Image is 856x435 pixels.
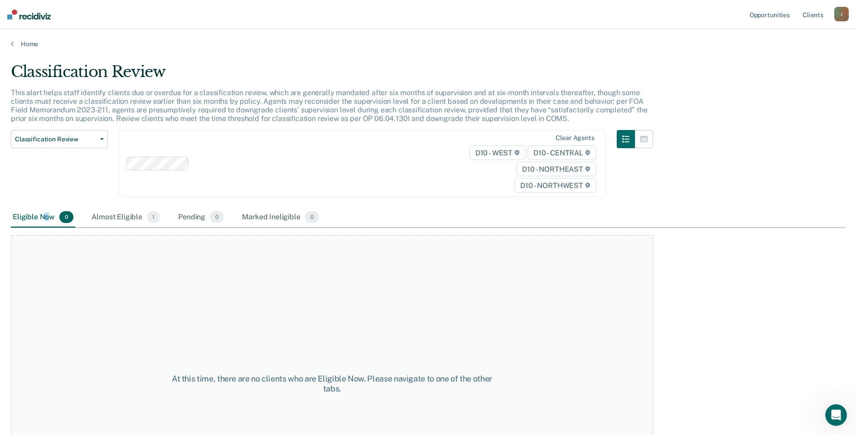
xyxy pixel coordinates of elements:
div: Eligible Now0 [11,208,75,227]
div: Pending0 [176,208,226,227]
span: D10 - NORTHWEST [514,178,596,193]
div: At this time, there are no clients who are Eligible Now. Please navigate to one of the other tabs. [172,374,492,393]
div: Marked Ineligible0 [240,208,321,227]
span: Classification Review [15,135,97,143]
span: 0 [59,211,73,223]
span: 1 [147,211,160,223]
div: Clear agents [556,134,594,142]
a: Home [11,40,845,48]
button: Classification Review [11,130,108,148]
div: Classification Review [11,63,653,88]
p: This alert helps staff identify clients due or overdue for a classification review, which are gen... [11,88,648,123]
span: 0 [210,211,224,223]
span: 0 [305,211,319,223]
button: J [834,7,849,21]
span: D10 - CENTRAL [527,145,596,160]
iframe: Intercom live chat [825,404,847,426]
img: Recidiviz [7,10,51,19]
span: D10 - NORTHEAST [516,162,596,176]
span: D10 - WEST [469,145,526,160]
div: Almost Eligible1 [90,208,162,227]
